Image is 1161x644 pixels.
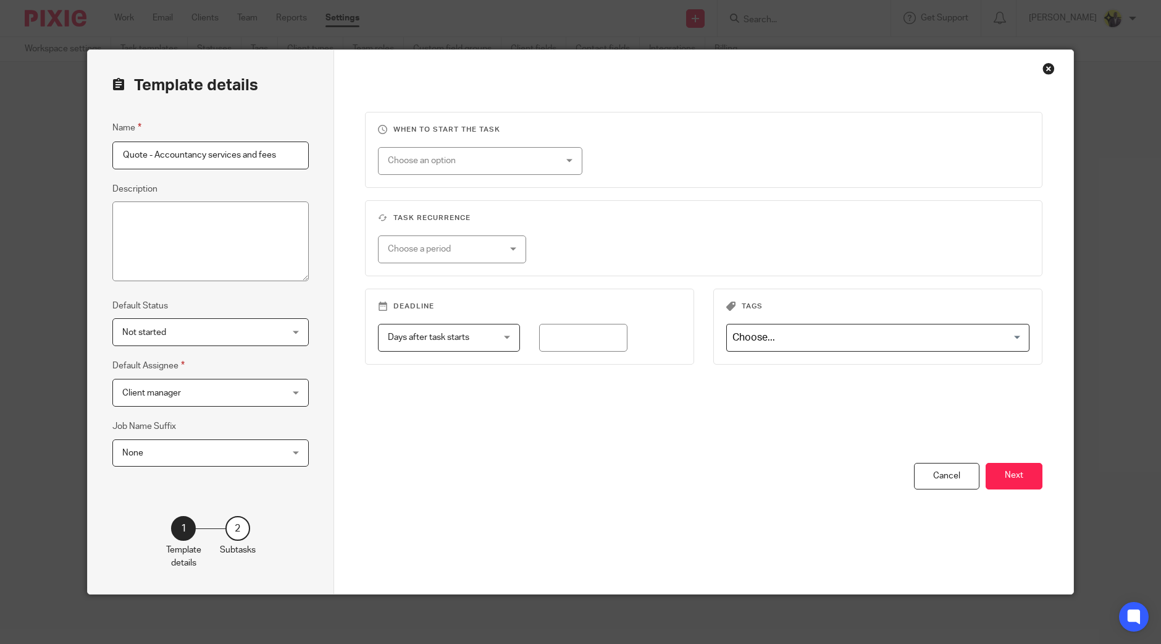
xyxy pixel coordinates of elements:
label: Job Name Suffix [112,420,176,433]
span: Not started [122,328,166,337]
div: Close this dialog window [1042,62,1055,75]
p: Template details [166,544,201,569]
input: Search for option [728,327,1022,349]
div: Choose an option [388,148,543,174]
h2: Template details [112,75,258,96]
label: Default Assignee [112,358,185,373]
h3: When to start the task [378,125,1029,135]
div: 1 [171,516,196,541]
p: Subtasks [220,544,256,556]
span: None [122,449,143,457]
label: Default Status [112,300,168,312]
label: Name [112,121,141,135]
span: Days after task starts [388,333,469,342]
button: Next [986,463,1042,489]
div: 2 [225,516,250,541]
div: Cancel [914,463,979,489]
h3: Deadline [378,302,681,311]
h3: Tags [726,302,1029,311]
div: Search for option [726,324,1029,352]
h3: Task recurrence [378,213,1029,223]
div: Choose a period [388,236,498,262]
span: Client manager [122,389,181,397]
label: Description [112,183,157,195]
